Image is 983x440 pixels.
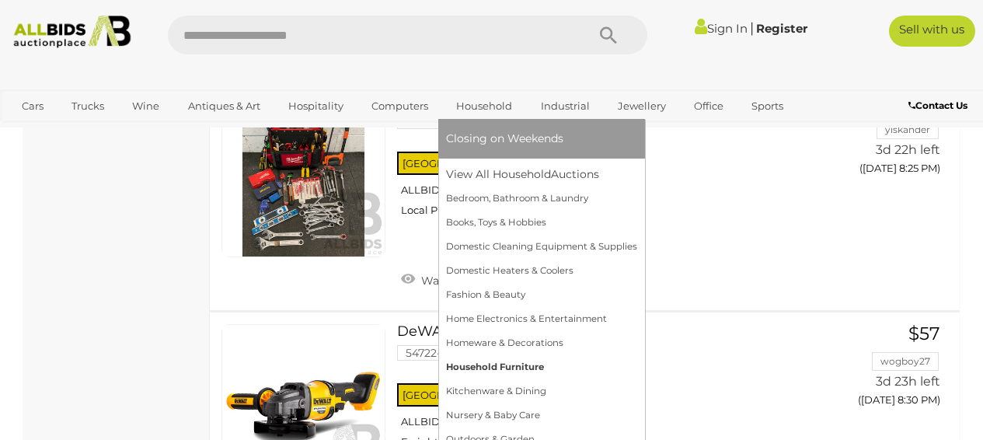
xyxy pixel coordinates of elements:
a: Watch this item [397,267,513,291]
a: $145 yiskander 3d 22h left ([DATE] 8:25 PM) [846,93,944,183]
span: | [750,19,754,37]
a: Computers [361,93,438,119]
a: Antiques & Art [178,93,270,119]
img: Allbids.com.au [7,16,137,48]
a: [GEOGRAPHIC_DATA] [12,119,142,145]
button: Search [570,16,647,54]
span: $57 [908,323,940,344]
a: Register [756,21,807,36]
a: Office [684,93,734,119]
a: $57 wogboy27 3d 23h left ([DATE] 8:30 PM) [846,324,944,415]
a: Sports [741,93,793,119]
a: MILWAUKEE Packout Open Tote with Assorted Tools 54722-11 [GEOGRAPHIC_DATA] Taren Point ALLBIDS SY... [409,93,823,229]
a: Sign In [695,21,748,36]
a: Cars [12,93,54,119]
a: Hospitality [278,93,354,119]
a: Sell with us [889,16,975,47]
a: Household [446,93,522,119]
a: Wine [122,93,169,119]
a: Jewellery [608,93,676,119]
a: Contact Us [908,97,971,114]
a: Industrial [531,93,600,119]
b: Contact Us [908,100,967,111]
span: Watch this item [417,274,509,288]
a: Trucks [61,93,114,119]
